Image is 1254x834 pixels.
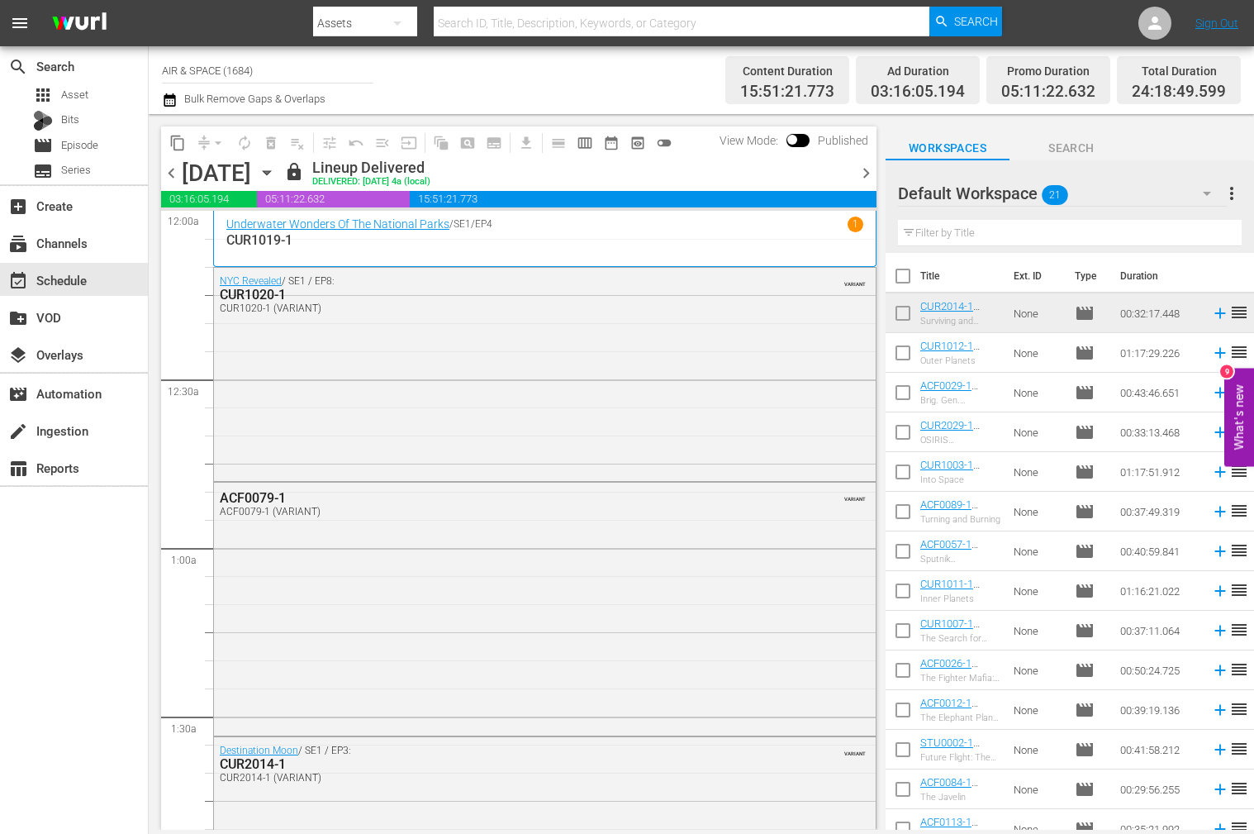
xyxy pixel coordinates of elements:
span: Loop Content [231,130,258,156]
div: DELIVERED: [DATE] 4a (local) [312,177,430,188]
img: ans4CAIJ8jUAAAAAAAAAAAAAAAAAAAAAAAAgQb4GAAAAAAAAAAAAAAAAAAAAAAAAJMjXAAAAAAAAAAAAAAAAAAAAAAAAgAT5G... [40,4,119,43]
span: Bits [61,112,79,128]
div: OSIRIS [PERSON_NAME]: Asteroid Hunter & The Asteroid Belt Discovery [920,435,1000,446]
span: Asset [33,85,53,105]
div: Inner Planets [920,593,1000,604]
span: reorder [1229,461,1249,481]
span: Refresh All Search Blocks [422,126,454,159]
td: None [1007,373,1068,412]
span: reorder [1229,699,1249,719]
svg: Add to Schedule [1211,622,1229,640]
span: preview_outlined [629,135,646,151]
span: Toggle to switch from Published to Draft view. [786,134,798,145]
span: reorder [1229,739,1249,759]
span: reorder [1229,580,1249,600]
span: 03:16:05.194 [871,83,965,102]
p: EP4 [475,218,492,230]
span: reorder [1229,620,1249,640]
div: CUR2014-1 [220,756,782,772]
span: reorder [1229,501,1249,521]
span: reorder [1229,779,1249,798]
svg: Add to Schedule [1211,542,1229,560]
span: menu [10,13,30,33]
div: Turning and Burning [920,514,1000,525]
div: Brig. Gen. [PERSON_NAME]: Silverplate [920,395,1000,406]
div: Lineup Delivered [312,159,430,177]
span: Fill episodes with ad slates [369,130,396,156]
td: None [1007,492,1068,531]
span: View Mode: [711,134,786,147]
div: CUR1020-1 (VARIANT) [220,303,782,314]
p: / [449,218,454,230]
div: CUR2014-1 (VARIANT) [220,772,782,784]
span: Copy Lineup [164,130,191,156]
span: 21 [1042,178,1068,212]
a: ACF0057-1 (ACF0057-1 (VARIANT)) [920,538,978,575]
span: Episode [1075,660,1095,680]
span: calendar_view_week_outlined [577,135,593,151]
th: Ext. ID [1004,253,1065,299]
svg: Add to Schedule [1211,701,1229,719]
a: CUR1007-1 (CUR1007-1 (VARIANT)) [920,617,980,655]
svg: Add to Schedule [1211,463,1229,481]
svg: Add to Schedule [1211,423,1229,441]
a: Underwater Wonders Of The National Parks [226,217,449,231]
div: Surviving and Thriving? [920,316,1000,326]
a: ACF0012-1 (ACF0012-1 (VARIANT)) [920,697,978,734]
span: Month Calendar View [598,130,625,156]
span: Automation [8,384,28,404]
span: Published [810,134,876,147]
a: STU0002-1 (STU0002-1 (VARIANT2)) [920,736,980,774]
div: Bits [33,111,53,131]
td: 00:37:11.064 [1114,611,1204,651]
span: Select an event to delete [258,130,284,156]
span: Create Search Block [454,130,481,156]
span: Clear Lineup [284,130,311,156]
span: Create [8,197,28,217]
button: Open Feedback Widget [1224,368,1254,466]
p: SE1 / [454,218,475,230]
th: Title [920,253,1004,299]
div: Content Duration [740,60,834,83]
span: VARIANT [844,274,866,287]
span: Ingestion [8,422,28,441]
span: date_range_outlined [603,135,620,151]
svg: Add to Schedule [1211,503,1229,521]
div: ACF0079-1 [220,490,782,506]
span: Workspaces [886,138,1009,159]
span: Week Calendar View [572,130,598,156]
span: Revert to Primary Episode [343,130,369,156]
a: ACF0089-1 (ACF0089-1 (VARIANT)) [920,498,978,536]
div: 9 [1220,365,1233,378]
td: 01:17:29.226 [1114,333,1204,373]
span: 05:11:22.632 [1001,83,1095,102]
span: Channels [8,234,28,254]
svg: Add to Schedule [1211,304,1229,322]
span: Day Calendar View [539,126,572,159]
span: lock [284,162,304,182]
p: 1 [853,218,858,230]
span: Create Series Block [481,130,507,156]
div: The Fighter Mafia: Part 1 [920,673,1000,684]
span: Episode [1075,343,1095,363]
td: None [1007,531,1068,571]
td: 00:32:17.448 [1114,293,1204,333]
div: Outer Planets [920,355,1000,366]
span: Episode [1075,462,1095,482]
svg: Add to Schedule [1211,661,1229,679]
a: CUR2029-1 (CUR2029-1 (VARIANT)) [920,419,980,456]
span: chevron_left [161,163,182,183]
span: reorder [1229,541,1249,560]
td: None [1007,452,1068,492]
span: 24 hours Lineup View is OFF [651,130,677,156]
span: 03:16:05.194 [161,191,257,207]
span: Series [61,162,91,179]
td: 00:40:59.841 [1114,531,1204,571]
a: Sign Out [1195,17,1238,30]
td: 00:39:19.136 [1114,690,1204,730]
svg: Add to Schedule [1211,344,1229,362]
span: Search [1009,138,1133,159]
div: The Javelin [920,792,1000,803]
td: 00:41:58.212 [1114,730,1204,770]
td: None [1007,651,1068,690]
